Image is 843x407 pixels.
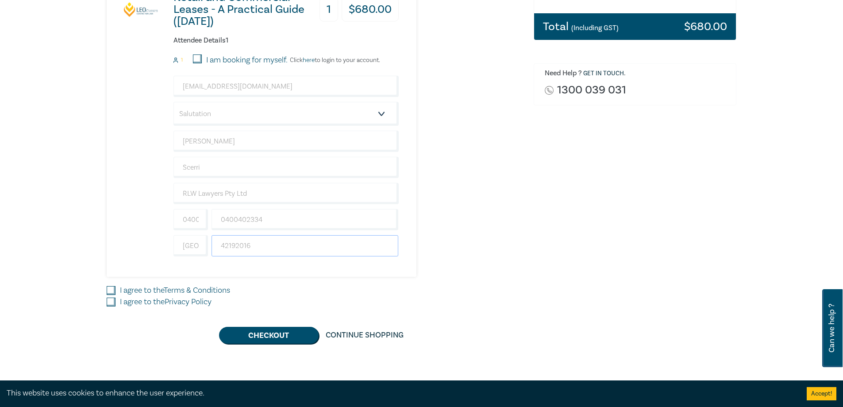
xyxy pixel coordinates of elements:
[303,56,315,64] a: here
[164,285,230,295] a: Terms & Conditions
[288,57,380,64] p: Click to login to your account.
[173,183,399,204] input: Company
[173,157,399,178] input: Last Name*
[173,76,399,97] input: Attendee Email*
[173,235,208,256] input: +61
[557,84,626,96] a: 1300 039 031
[219,327,319,344] button: Checkout
[206,54,288,66] label: I am booking for myself.
[212,209,399,230] input: Mobile*
[165,297,212,307] a: Privacy Policy
[173,36,399,45] h6: Attendee Details 1
[120,285,230,296] label: I agree to the
[173,209,208,230] input: +61
[684,21,727,32] h3: $ 680.00
[319,327,411,344] a: Continue Shopping
[173,131,399,152] input: First Name*
[181,57,183,63] small: 1
[807,387,836,400] button: Accept cookies
[123,2,159,17] img: Retail and Commercial Leases - A Practical Guide (October 2025)
[212,235,399,256] input: Phone
[828,295,836,362] span: Can we help ?
[545,69,730,78] h6: Need Help ? .
[543,21,619,32] h3: Total
[7,388,793,399] div: This website uses cookies to enhance the user experience.
[571,23,619,32] small: (Including GST)
[583,70,624,78] a: Get in touch
[120,296,212,308] label: I agree to the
